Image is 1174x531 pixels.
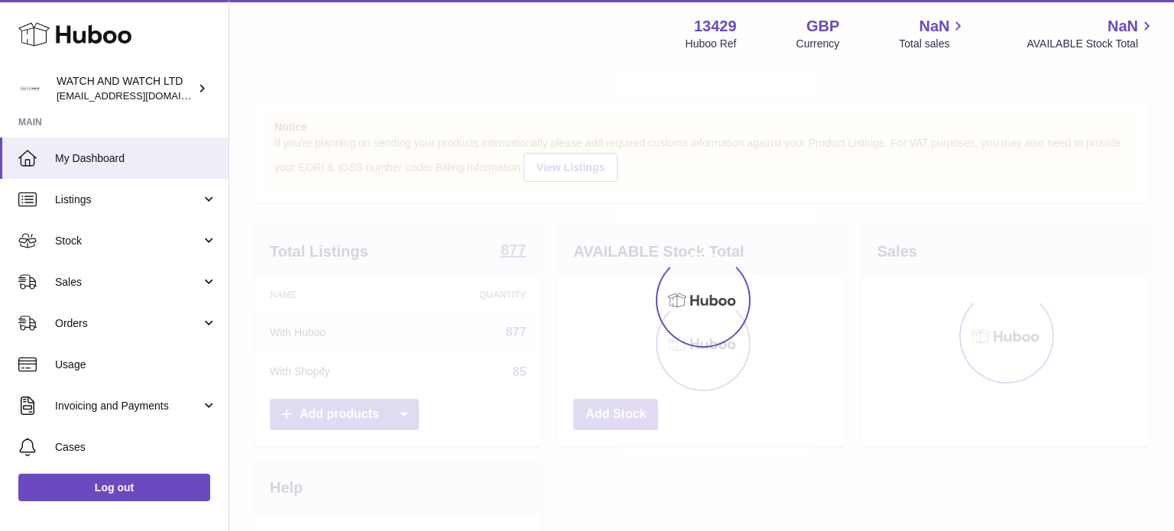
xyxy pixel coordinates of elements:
span: Total sales [899,37,967,51]
strong: GBP [806,16,839,37]
img: internalAdmin-13429@internal.huboo.com [18,77,41,100]
span: [EMAIL_ADDRESS][DOMAIN_NAME] [57,89,225,102]
span: Sales [55,275,201,290]
div: Currency [796,37,840,51]
span: Listings [55,193,201,207]
span: My Dashboard [55,151,217,166]
div: Huboo Ref [686,37,737,51]
a: NaN AVAILABLE Stock Total [1026,16,1156,51]
span: Cases [55,440,217,455]
strong: 13429 [694,16,737,37]
span: NaN [919,16,949,37]
span: Invoicing and Payments [55,399,201,413]
span: Stock [55,234,201,248]
span: AVAILABLE Stock Total [1026,37,1156,51]
a: NaN Total sales [899,16,967,51]
span: NaN [1108,16,1138,37]
div: WATCH AND WATCH LTD [57,74,194,103]
span: Orders [55,316,201,331]
a: Log out [18,474,210,501]
span: Usage [55,358,217,372]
